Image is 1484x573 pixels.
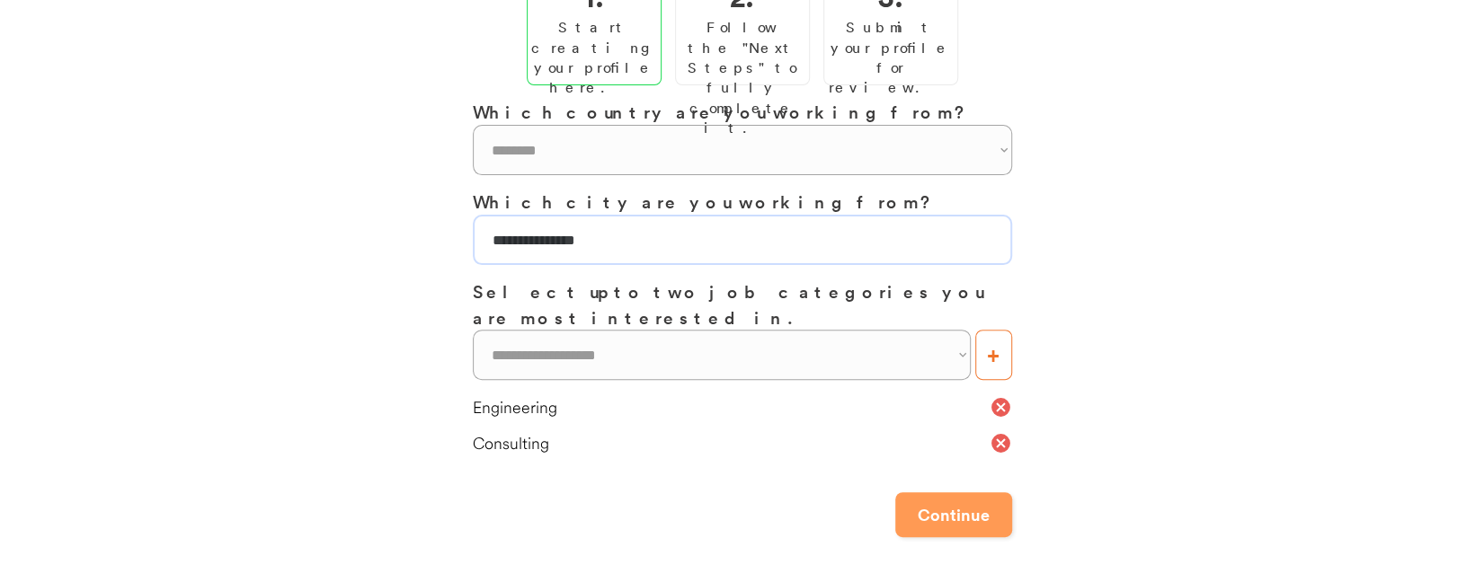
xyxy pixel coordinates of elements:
[990,396,1012,419] button: cancel
[829,17,953,98] div: Submit your profile for review.
[473,99,1012,125] h3: Which country are you working from?
[473,189,1012,215] h3: Which city are you working from?
[473,278,1012,330] h3: Select up to two job categories you are most interested in.
[473,432,990,454] div: Consulting
[473,396,990,419] div: Engineering
[990,432,1012,454] button: cancel
[895,492,1012,537] button: Continue
[975,330,1012,380] button: +
[680,17,804,137] div: Follow the "Next Steps" to fully complete it.
[531,17,657,98] div: Start creating your profile here.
